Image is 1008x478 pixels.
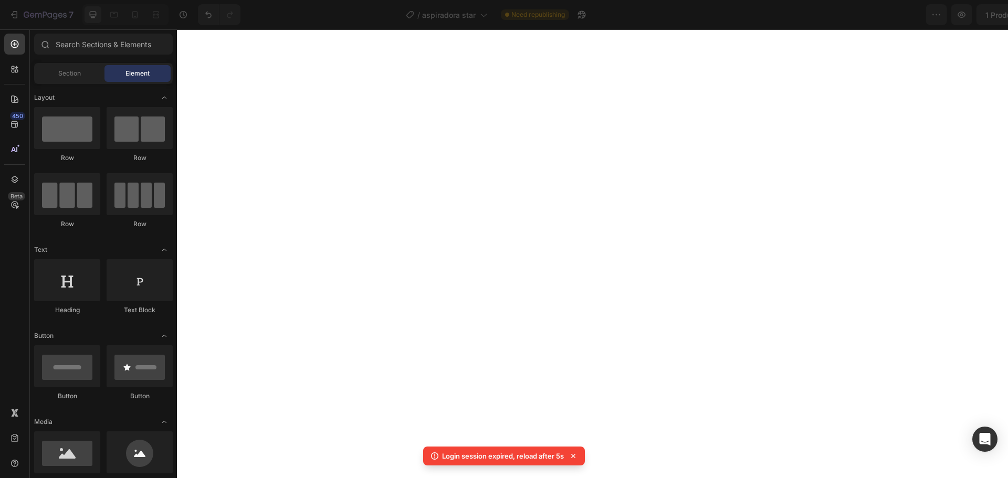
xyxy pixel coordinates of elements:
[908,10,926,19] span: Save
[34,34,173,55] input: Search Sections & Elements
[4,4,78,25] button: 7
[10,112,25,120] div: 450
[34,331,54,341] span: Button
[58,69,81,78] span: Section
[107,305,173,315] div: Text Block
[177,29,1008,478] iframe: Design area
[8,192,25,200] div: Beta
[34,219,100,229] div: Row
[34,417,52,427] span: Media
[34,391,100,401] div: Button
[442,451,564,461] p: Login session expired, reload after 5s
[417,9,420,20] span: /
[899,4,934,25] button: Save
[34,305,100,315] div: Heading
[34,93,55,102] span: Layout
[34,245,47,254] span: Text
[69,8,73,21] p: 7
[156,89,173,106] span: Toggle open
[422,9,476,20] span: aspiradora star
[938,4,982,25] button: Publish
[107,219,173,229] div: Row
[125,69,150,78] span: Element
[156,327,173,344] span: Toggle open
[198,4,240,25] div: Undo/Redo
[34,153,100,163] div: Row
[803,9,871,20] span: 1 product assigned
[947,9,973,20] div: Publish
[972,427,997,452] div: Open Intercom Messenger
[107,391,173,401] div: Button
[511,10,565,19] span: Need republishing
[794,4,895,25] button: 1 product assigned
[107,153,173,163] div: Row
[156,413,173,430] span: Toggle open
[156,241,173,258] span: Toggle open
